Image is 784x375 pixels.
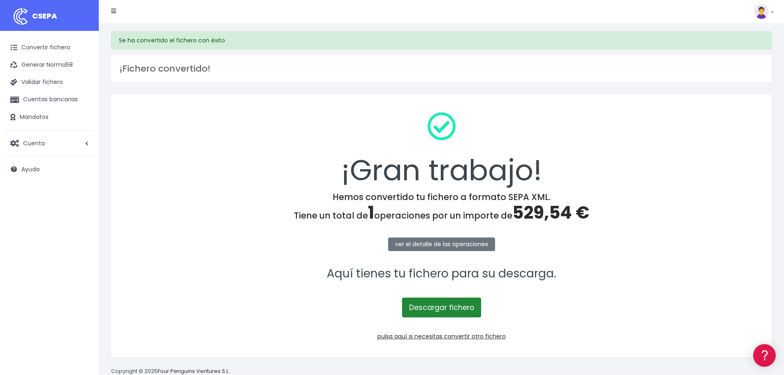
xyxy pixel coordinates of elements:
[8,163,156,171] div: Facturación
[8,198,156,205] div: Programadores
[8,117,156,130] a: Problemas habituales
[158,367,230,375] a: Four Penguins Ventures S.L.
[388,238,495,251] a: ver el detalle de las operaciones
[8,210,156,223] a: API
[377,332,506,340] a: pulsa aquí si necesitas convertir otro fichero
[8,220,156,235] button: Contáctanos
[402,298,481,317] a: Descargar fichero
[8,104,156,117] a: Formatos
[122,265,761,283] p: Aquí tienes tu fichero para su descarga.
[4,161,95,178] a: Ayuda
[4,56,95,74] a: Generar Norma58
[32,11,57,21] span: CSEPA
[754,4,769,19] img: profile
[4,91,95,108] a: Cuentas bancarias
[8,130,156,142] a: Videotutoriales
[119,63,763,74] h3: ¡Fichero convertido!
[4,135,95,152] a: Cuenta
[21,165,40,173] span: Ayuda
[10,6,31,27] img: logo
[512,200,589,225] span: 529,54 €
[122,105,761,192] div: ¡Gran trabajo!
[4,109,95,126] a: Mandatos
[4,39,95,56] a: Convertir fichero
[8,142,156,155] a: Perfiles de empresas
[111,31,772,49] div: Se ha convertido el fichero con éxito
[368,200,374,225] span: 1
[8,177,156,189] a: General
[8,57,156,65] div: Información general
[8,91,156,99] div: Convertir ficheros
[4,74,95,91] a: Validar fichero
[8,70,156,83] a: Información general
[113,237,158,245] a: POWERED BY ENCHANT
[122,192,761,223] h4: Hemos convertido tu fichero a formato SEPA XML. Tiene un total de operaciones por un importe de
[23,139,45,147] span: Cuenta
